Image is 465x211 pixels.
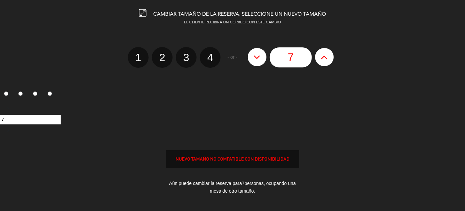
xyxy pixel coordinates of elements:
[152,47,173,68] label: 2
[166,155,299,163] div: NUEVO TAMAÑO NO COMPATIBLE CON DISPONIBILIDAD
[184,21,281,24] span: EL CLIENTE RECIBIRÁ UN CORREO CON ESTE CAMBIO
[176,47,197,68] label: 3
[228,53,237,61] span: - or -
[128,47,149,68] label: 1
[48,91,52,96] input: 4
[18,91,23,96] input: 2
[29,89,44,100] label: 3
[153,12,326,17] span: CAMBIAR TAMAÑO DE LA RESERVA. SELECCIONE UN NUEVO TAMAÑO
[44,89,58,100] label: 4
[242,181,244,186] span: 7
[4,91,8,96] input: 1
[166,175,299,200] div: Aún puede cambiar la reserva para personas, ocupando una mesa de otro tamaño.
[15,89,29,100] label: 2
[200,47,221,68] label: 4
[33,91,37,96] input: 3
